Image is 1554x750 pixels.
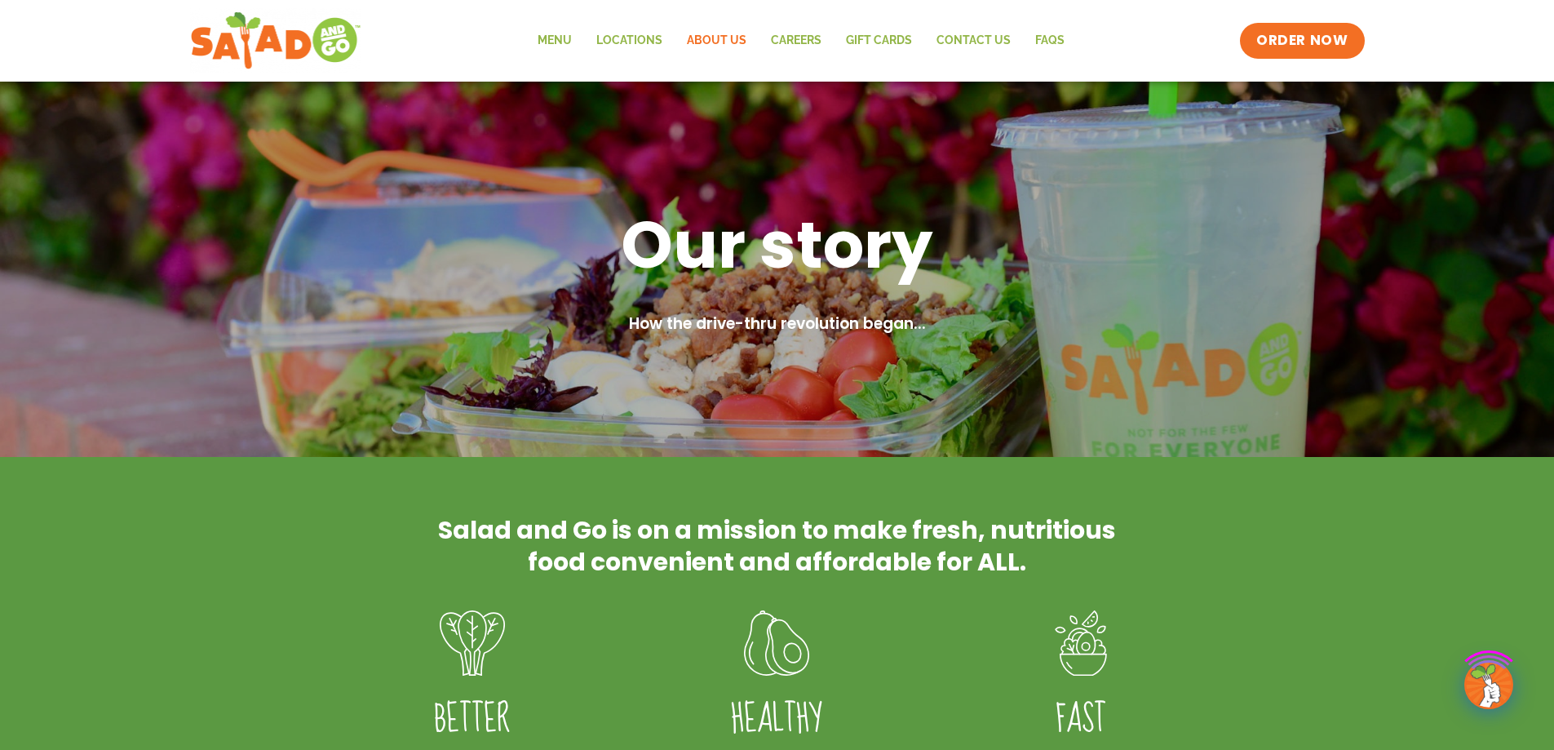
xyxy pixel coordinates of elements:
[834,22,924,60] a: GIFT CARDS
[584,22,675,60] a: Locations
[345,697,600,743] h4: Better
[953,697,1208,743] h4: FAST
[525,22,584,60] a: Menu
[435,514,1120,578] h2: Salad and Go is on a mission to make fresh, nutritious food convenient and affordable for ALL.
[1256,31,1348,51] span: ORDER NOW
[353,202,1202,287] h1: Our story
[190,8,362,73] img: new-SAG-logo-768×292
[525,22,1077,60] nav: Menu
[353,313,1202,336] h2: How the drive-thru revolution began...
[649,697,904,743] h4: Healthy
[1240,23,1364,59] a: ORDER NOW
[924,22,1023,60] a: Contact Us
[1023,22,1077,60] a: FAQs
[759,22,834,60] a: Careers
[675,22,759,60] a: About Us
